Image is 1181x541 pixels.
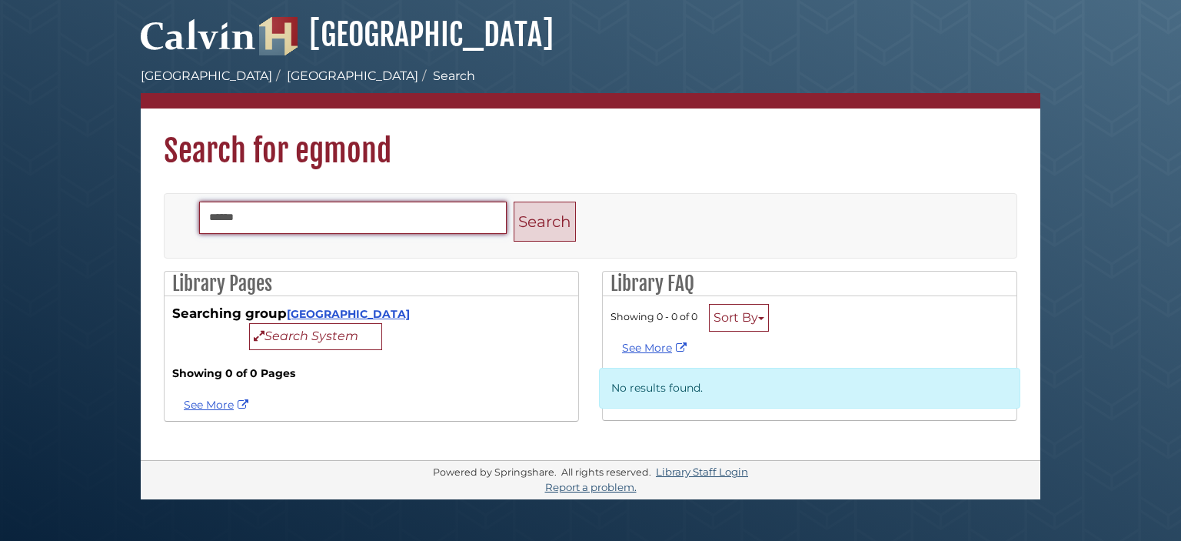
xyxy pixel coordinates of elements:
[603,272,1016,296] h2: Library FAQ
[287,307,410,321] a: [GEOGRAPHIC_DATA]
[418,67,475,85] li: Search
[287,68,418,83] a: [GEOGRAPHIC_DATA]
[622,341,690,355] a: See More
[610,311,697,322] span: Showing 0 - 0 of 0
[545,481,637,493] a: Report a problem.
[559,466,654,478] div: All rights reserved.
[141,12,256,55] img: Calvin
[141,35,256,49] a: Calvin University
[514,202,576,242] button: Search
[141,109,1040,170] h1: Search for egmond
[656,466,748,478] a: Library Staff Login
[259,17,298,55] img: Hekman Library Logo
[259,15,554,54] a: [GEOGRAPHIC_DATA]
[431,466,559,478] div: Powered by Springshare.
[709,304,769,332] button: Sort By
[141,67,1040,109] nav: breadcrumb
[599,368,1020,409] p: No results found.
[249,323,382,350] button: Search System
[184,398,252,412] a: See more egmond results
[172,366,571,382] strong: Showing 0 of 0 Pages
[172,304,571,350] div: Searching group
[165,272,578,296] h2: Library Pages
[141,68,272,83] a: [GEOGRAPHIC_DATA]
